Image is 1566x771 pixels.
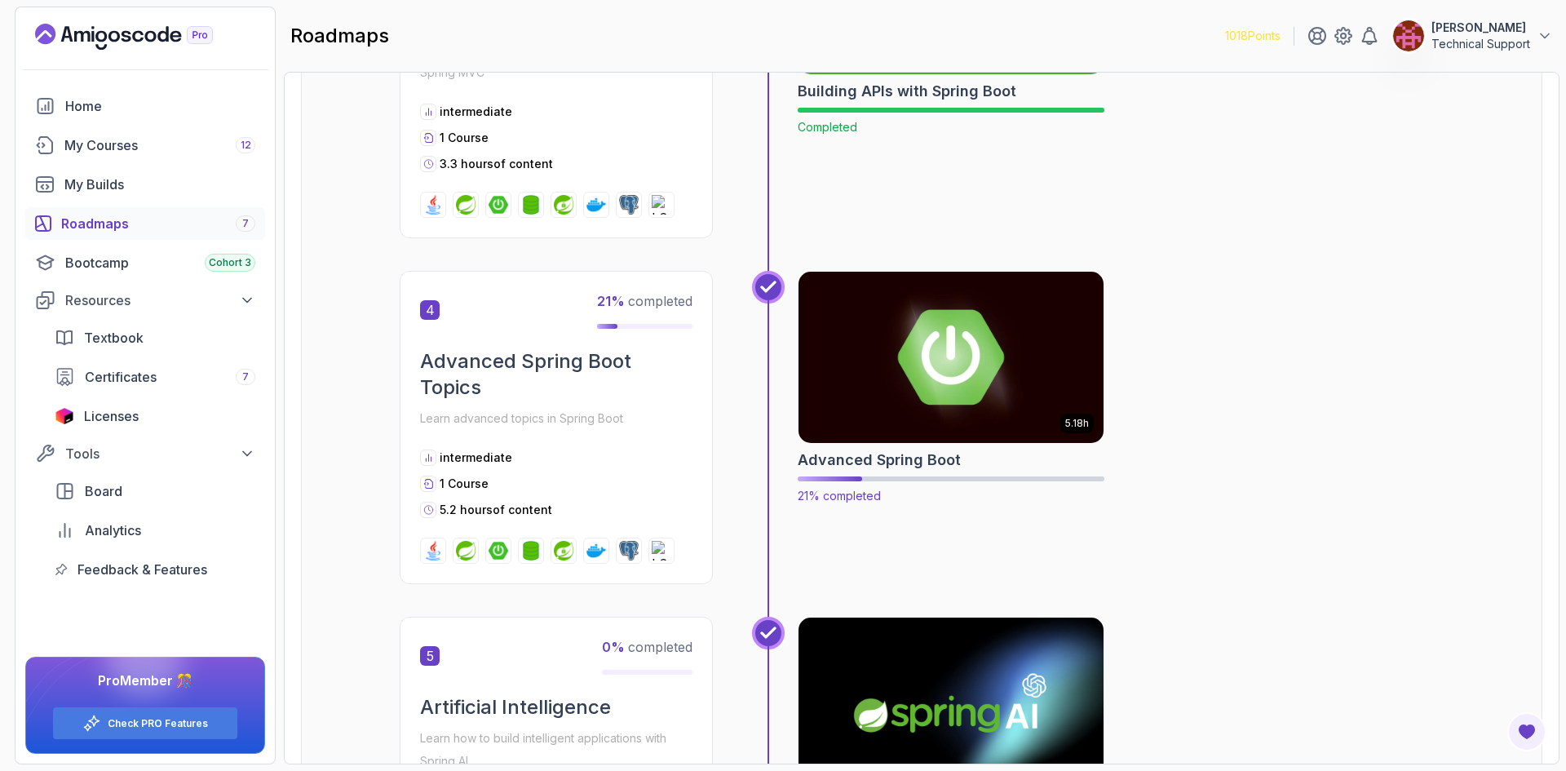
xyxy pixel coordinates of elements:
[423,541,443,561] img: java logo
[45,553,265,586] a: feedback
[798,80,1016,103] h2: Building APIs with Spring Boot
[85,521,141,540] span: Analytics
[84,328,144,348] span: Textbook
[85,367,157,387] span: Certificates
[420,348,692,401] h2: Advanced Spring Boot Topics
[652,541,671,561] img: h2 logo
[456,195,476,215] img: spring logo
[420,646,440,666] span: 5
[420,300,440,320] span: 4
[489,541,508,561] img: spring-boot logo
[456,541,476,561] img: spring logo
[798,271,1104,504] a: Advanced Spring Boot card5.18hAdvanced Spring Boot21% completed
[1393,20,1424,51] img: user profile image
[1431,20,1530,36] p: [PERSON_NAME]
[423,195,443,215] img: java logo
[798,449,961,472] h2: Advanced Spring Boot
[45,321,265,354] a: textbook
[1392,20,1553,52] button: user profile image[PERSON_NAME]Technical Support
[489,195,508,215] img: spring-boot logo
[84,406,139,426] span: Licenses
[25,439,265,468] button: Tools
[597,293,692,309] span: completed
[602,639,625,655] span: 0 %
[420,407,692,430] p: Learn advanced topics in Spring Boot
[65,444,255,463] div: Tools
[652,195,671,215] img: h2 logo
[440,104,512,120] p: intermediate
[85,481,122,501] span: Board
[619,541,639,561] img: postgres logo
[586,541,606,561] img: docker logo
[25,246,265,279] a: bootcamp
[521,195,541,215] img: spring-data-jpa logo
[440,502,552,518] p: 5.2 hours of content
[440,156,553,172] p: 3.3 hours of content
[55,408,74,424] img: jetbrains icon
[1225,28,1281,44] p: 1018 Points
[554,541,573,561] img: spring-security logo
[420,694,692,720] h2: Artificial Intelligence
[25,207,265,240] a: roadmaps
[242,370,249,383] span: 7
[1065,417,1089,430] p: 5.18h
[1507,712,1546,751] button: Open Feedback Button
[65,290,255,310] div: Resources
[45,475,265,507] a: board
[52,707,238,740] button: Check PRO Features
[241,139,251,152] span: 12
[25,129,265,162] a: courses
[597,293,625,309] span: 21 %
[798,120,857,134] span: Completed
[290,23,389,49] h2: roadmaps
[521,541,541,561] img: spring-data-jpa logo
[77,560,207,579] span: Feedback & Features
[619,195,639,215] img: postgres logo
[65,96,255,116] div: Home
[25,286,265,315] button: Resources
[440,476,489,490] span: 1 Course
[64,135,255,155] div: My Courses
[25,90,265,122] a: home
[35,24,250,50] a: Landing page
[61,214,255,233] div: Roadmaps
[65,253,255,273] div: Bootcamp
[791,268,1112,447] img: Advanced Spring Boot card
[440,131,489,144] span: 1 Course
[25,168,265,201] a: builds
[45,514,265,547] a: analytics
[798,489,881,503] span: 21% completed
[64,175,255,194] div: My Builds
[586,195,606,215] img: docker logo
[108,717,208,730] a: Check PRO Features
[242,217,249,230] span: 7
[209,256,251,269] span: Cohort 3
[440,450,512,466] p: intermediate
[554,195,573,215] img: spring-security logo
[45,361,265,393] a: certificates
[1431,36,1530,52] p: Technical Support
[602,639,692,655] span: completed
[45,400,265,432] a: licenses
